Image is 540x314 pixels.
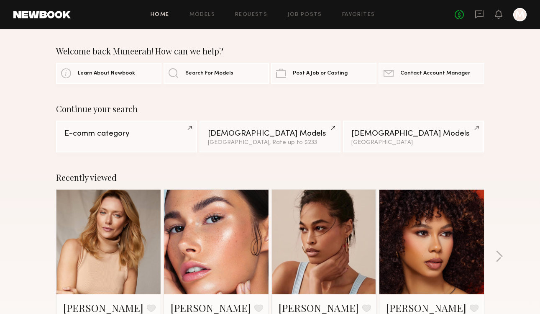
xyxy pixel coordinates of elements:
div: [DEMOGRAPHIC_DATA] Models [208,130,332,138]
a: [DEMOGRAPHIC_DATA] Models[GEOGRAPHIC_DATA], Rate up to $233 [200,121,340,152]
div: Recently viewed [56,172,484,183]
a: Contact Account Manager [379,63,484,84]
div: E-comm category [64,130,189,138]
a: [DEMOGRAPHIC_DATA] Models[GEOGRAPHIC_DATA] [343,121,484,152]
a: Requests [235,12,267,18]
a: Favorites [342,12,375,18]
span: Post A Job or Casting [293,71,348,76]
span: Learn About Newbook [78,71,135,76]
div: Continue your search [56,104,484,114]
span: Contact Account Manager [400,71,470,76]
a: Post A Job or Casting [271,63,376,84]
div: [DEMOGRAPHIC_DATA] Models [351,130,476,138]
div: Welcome back Muneerah! How can we help? [56,46,484,56]
div: [GEOGRAPHIC_DATA], Rate up to $233 [208,140,332,146]
a: Home [151,12,169,18]
a: Learn About Newbook [56,63,161,84]
span: Search For Models [185,71,233,76]
a: Search For Models [164,63,269,84]
a: M [513,8,527,21]
a: Job Posts [287,12,322,18]
a: Models [189,12,215,18]
div: [GEOGRAPHIC_DATA] [351,140,476,146]
a: E-comm category [56,121,197,152]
